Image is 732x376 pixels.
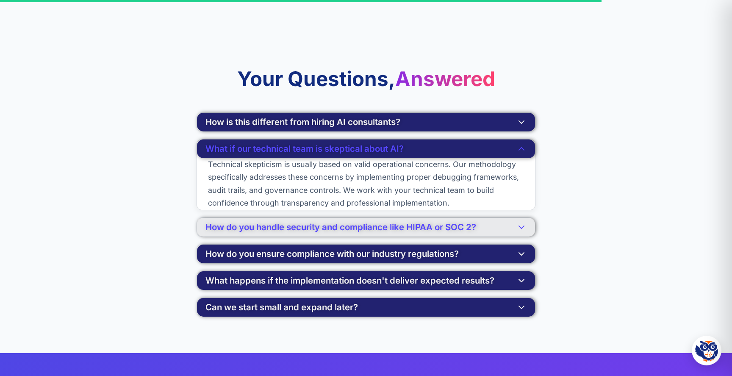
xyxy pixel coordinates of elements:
h2: Your Questions, [175,67,557,91]
button: How is this different from hiring AI consultants? [197,113,535,131]
button: What if our technical team is skeptical about AI? [197,139,535,158]
button: How do you handle security and compliance like HIPAA or SOC 2? [197,218,535,237]
span: Can we start small and expand later? [205,303,358,312]
button: What happens if the implementation doesn't deliver expected results? [197,271,535,290]
span: How do you ensure compliance with our industry regulations? [205,250,459,258]
span: What happens if the implementation doesn't deliver expected results? [205,276,494,285]
button: Can we start small and expand later? [197,298,535,317]
button: How do you ensure compliance with our industry regulations? [197,245,535,263]
span: How do you handle security and compliance like HIPAA or SOC 2? [205,223,476,231]
p: Technical skepticism is usually based on valid operational concerns. Our methodology specifically... [197,158,535,209]
img: Hootie - PromptOwl AI Assistant [695,339,718,362]
span: How is this different from hiring AI consultants? [205,118,400,126]
span: What if our technical team is skeptical about AI? [205,145,404,153]
span: Answered [395,67,495,91]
